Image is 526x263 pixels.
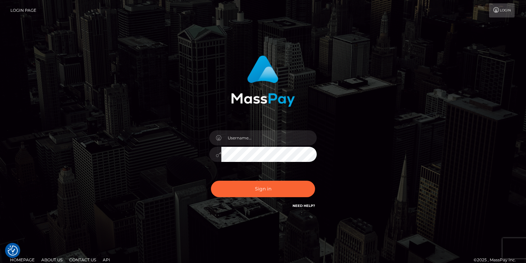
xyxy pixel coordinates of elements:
img: MassPay Login [231,55,295,107]
button: Sign in [211,181,315,197]
button: Consent Preferences [8,246,18,256]
a: Need Help? [293,204,315,208]
a: Login [489,3,515,17]
input: Username... [221,130,317,145]
img: Revisit consent button [8,246,18,256]
a: Login Page [10,3,36,17]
